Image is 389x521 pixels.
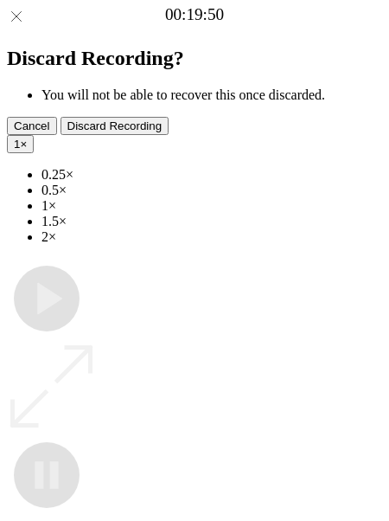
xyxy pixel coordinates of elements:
[14,138,20,151] span: 1
[61,117,169,135] button: Discard Recording
[41,183,382,198] li: 0.5×
[165,5,224,24] a: 00:19:50
[41,229,382,245] li: 2×
[7,47,382,70] h2: Discard Recording?
[7,117,57,135] button: Cancel
[41,87,382,103] li: You will not be able to recover this once discarded.
[41,198,382,214] li: 1×
[41,167,382,183] li: 0.25×
[7,135,34,153] button: 1×
[41,214,382,229] li: 1.5×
